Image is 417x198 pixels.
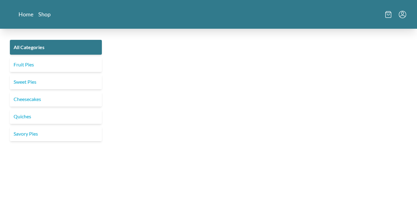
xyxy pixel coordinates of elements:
[10,126,102,141] a: Savory Pies
[38,11,51,18] a: Shop
[10,109,102,124] a: Quiches
[10,74,102,89] a: Sweet Pies
[10,92,102,107] a: Cheesecakes
[399,11,406,18] button: Menu
[19,11,33,18] a: Home
[10,40,102,55] a: All Categories
[190,5,227,24] a: Logo
[190,5,227,22] img: logo
[10,57,102,72] a: Fruit Pies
